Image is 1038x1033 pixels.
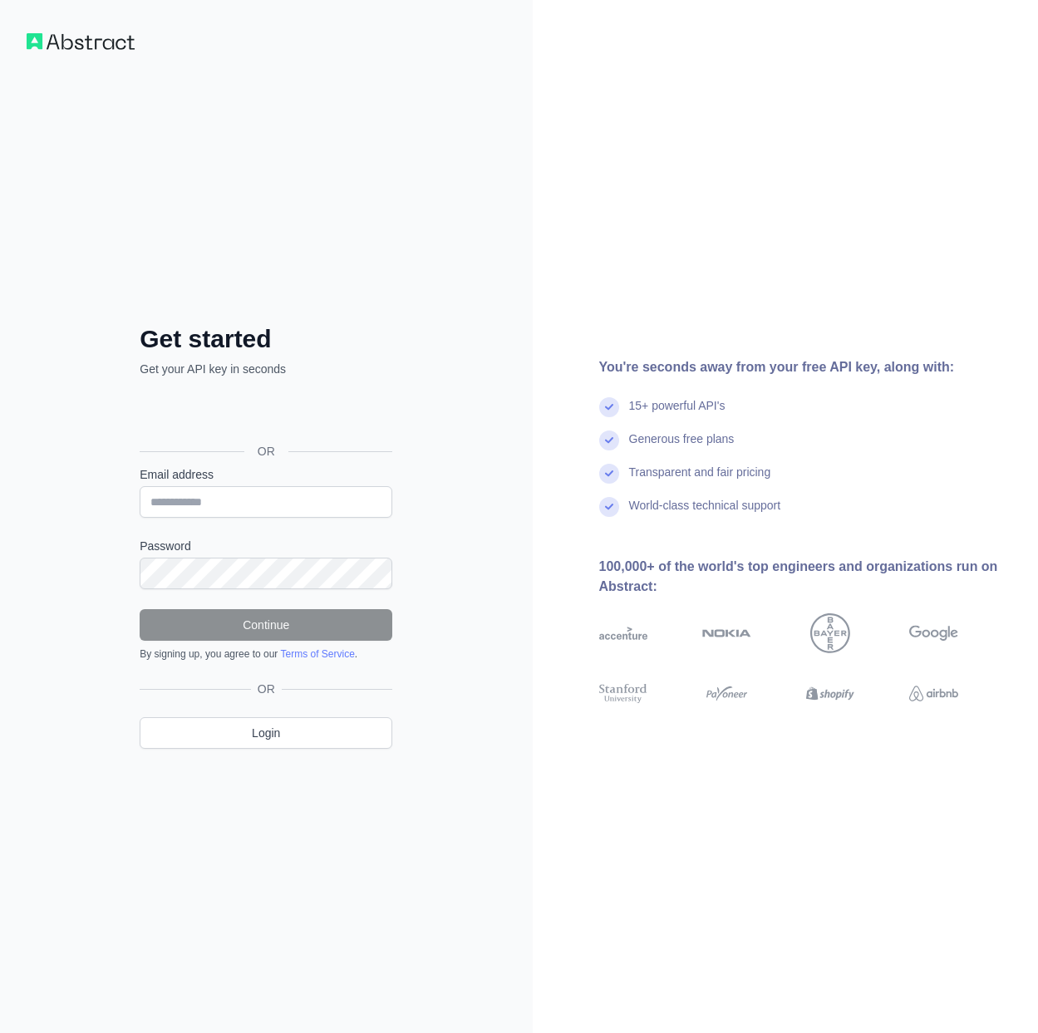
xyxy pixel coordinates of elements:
[27,33,135,50] img: Workflow
[599,613,648,653] img: accenture
[806,681,855,706] img: shopify
[629,397,726,430] div: 15+ powerful API's
[599,681,648,706] img: stanford university
[140,609,392,641] button: Continue
[702,613,751,653] img: nokia
[131,396,397,432] iframe: Sign in with Google Button
[599,557,1012,597] div: 100,000+ of the world's top engineers and organizations run on Abstract:
[702,681,751,706] img: payoneer
[599,497,619,517] img: check mark
[599,464,619,484] img: check mark
[599,397,619,417] img: check mark
[599,430,619,450] img: check mark
[629,430,735,464] div: Generous free plans
[140,647,392,661] div: By signing up, you agree to our .
[280,648,354,660] a: Terms of Service
[140,361,392,377] p: Get your API key in seconds
[140,538,392,554] label: Password
[629,464,771,497] div: Transparent and fair pricing
[140,717,392,749] a: Login
[909,681,958,706] img: airbnb
[140,324,392,354] h2: Get started
[599,357,1012,377] div: You're seconds away from your free API key, along with:
[629,497,781,530] div: World-class technical support
[810,613,850,653] img: bayer
[244,443,288,460] span: OR
[140,466,392,483] label: Email address
[251,681,282,697] span: OR
[909,613,958,653] img: google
